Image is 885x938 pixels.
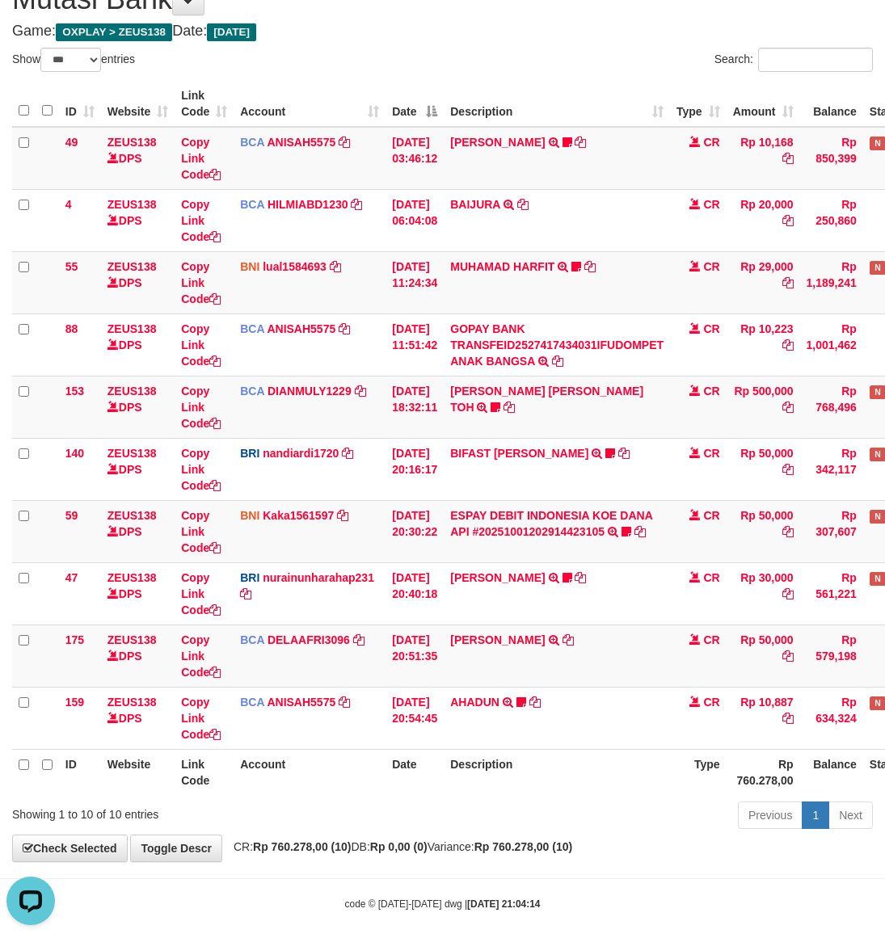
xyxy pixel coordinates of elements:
[345,898,541,910] small: code © [DATE]-[DATE] dwg |
[130,835,222,862] a: Toggle Descr
[263,447,339,460] a: nandiardi1720
[107,260,157,273] a: ZEUS138
[181,136,221,181] a: Copy Link Code
[101,313,175,376] td: DPS
[386,500,444,562] td: [DATE] 20:30:22
[727,562,800,625] td: Rp 30,000
[240,260,259,273] span: BNI
[727,251,800,313] td: Rp 29,000
[450,447,588,460] a: BIFAST [PERSON_NAME]
[107,198,157,211] a: ZEUS138
[727,189,800,251] td: Rp 20,000
[267,696,335,709] a: ANISAH5575
[386,251,444,313] td: [DATE] 11:24:34
[101,251,175,313] td: DPS
[240,385,264,397] span: BCA
[828,801,873,829] a: Next
[800,251,863,313] td: Rp 1,189,241
[703,571,719,584] span: CR
[782,587,794,600] a: Copy Rp 30,000 to clipboard
[65,322,78,335] span: 88
[12,835,128,862] a: Check Selected
[450,633,545,646] a: [PERSON_NAME]
[782,401,794,414] a: Copy Rp 500,000 to clipboard
[450,322,664,368] a: GOPAY BANK TRANSFEID2527417434031IFUDOMPET ANAK BANGSA
[240,322,264,335] span: BCA
[703,385,719,397] span: CR
[181,509,221,554] a: Copy Link Code
[703,136,719,149] span: CR
[65,385,84,397] span: 153
[342,447,353,460] a: Copy nandiardi1720 to clipboard
[12,23,873,40] h4: Game: Date:
[703,447,719,460] span: CR
[59,749,101,795] th: ID
[450,509,652,538] a: ESPAY DEBIT INDONESIA KOE DANA API #20251001202914423105
[450,696,499,709] a: AHADUN
[386,562,444,625] td: [DATE] 20:40:18
[386,749,444,795] th: Date
[386,438,444,500] td: [DATE] 20:16:17
[339,322,350,335] a: Copy ANISAH5575 to clipboard
[65,696,84,709] span: 159
[337,509,348,522] a: Copy Kaka1561597 to clipboard
[6,6,55,55] button: Open LiveChat chat widget
[714,48,873,72] label: Search:
[339,136,350,149] a: Copy ANISAH5575 to clipboard
[800,189,863,251] td: Rp 250,860
[240,198,264,211] span: BCA
[703,696,719,709] span: CR
[207,23,256,41] span: [DATE]
[12,800,356,822] div: Showing 1 to 10 of 10 entries
[107,136,157,149] a: ZEUS138
[181,385,221,430] a: Copy Link Code
[529,696,541,709] a: Copy AHADUN to clipboard
[40,48,101,72] select: Showentries
[107,633,157,646] a: ZEUS138
[467,898,540,910] strong: [DATE] 21:04:14
[65,571,78,584] span: 47
[782,525,794,538] a: Copy Rp 50,000 to clipboard
[240,696,264,709] span: BCA
[782,214,794,227] a: Copy Rp 20,000 to clipboard
[263,260,327,273] a: lual1584693
[267,322,335,335] a: ANISAH5575
[181,322,221,368] a: Copy Link Code
[800,127,863,190] td: Rp 850,399
[670,81,727,127] th: Type: activate to sort column ascending
[563,633,574,646] a: Copy RIDWAN SAPUT to clipboard
[181,447,221,492] a: Copy Link Code
[101,625,175,687] td: DPS
[552,355,563,368] a: Copy GOPAY BANK TRANSFEID2527417434031IFUDOMPET ANAK BANGSA to clipboard
[240,509,259,522] span: BNI
[782,463,794,476] a: Copy Rp 50,000 to clipboard
[386,687,444,749] td: [DATE] 20:54:45
[450,385,643,414] a: [PERSON_NAME] [PERSON_NAME] TOH
[355,385,366,397] a: Copy DIANMULY1229 to clipboard
[107,447,157,460] a: ZEUS138
[65,633,84,646] span: 175
[107,571,157,584] a: ZEUS138
[575,136,586,149] a: Copy INA PAUJANAH to clipboard
[450,136,545,149] a: [PERSON_NAME]
[575,571,586,584] a: Copy RISAL WAHYUDI to clipboard
[450,571,545,584] a: [PERSON_NAME]
[175,81,234,127] th: Link Code: activate to sort column ascending
[802,801,829,829] a: 1
[504,401,515,414] a: Copy CARINA OCTAVIA TOH to clipboard
[268,385,352,397] a: DIANMULY1229
[181,260,221,305] a: Copy Link Code
[65,509,78,522] span: 59
[782,339,794,351] a: Copy Rp 10,223 to clipboard
[101,687,175,749] td: DPS
[634,525,646,538] a: Copy ESPAY DEBIT INDONESIA KOE DANA API #20251001202914423105 to clipboard
[181,696,221,741] a: Copy Link Code
[703,198,719,211] span: CR
[101,749,175,795] th: Website
[727,376,800,438] td: Rp 500,000
[450,260,554,273] a: MUHAMAD HARFIT
[703,509,719,522] span: CR
[107,322,157,335] a: ZEUS138
[240,633,264,646] span: BCA
[800,749,863,795] th: Balance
